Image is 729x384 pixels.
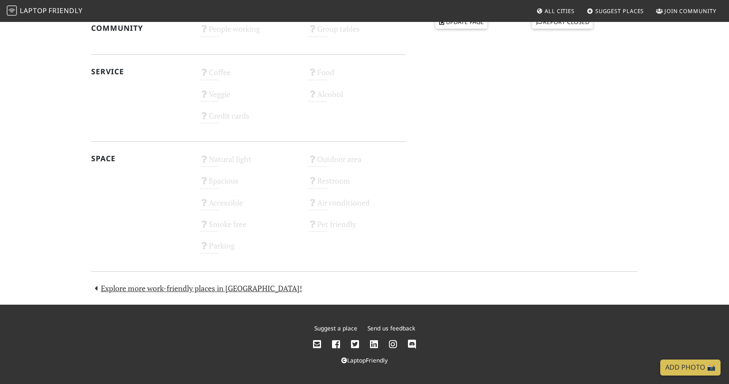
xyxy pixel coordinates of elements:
[653,3,720,19] a: Join Community
[194,196,303,217] div: Accessible
[194,174,303,195] div: Spacious
[367,324,415,332] a: Send us feedback
[194,152,303,174] div: Natural light
[341,356,388,364] a: LaptopFriendly
[194,87,303,109] div: Veggie
[302,196,411,217] div: Air conditioned
[302,174,411,195] div: Restroom
[194,22,303,43] div: People working
[532,16,593,28] a: Report closed
[194,65,303,87] div: Coffee
[49,6,82,15] span: Friendly
[7,5,17,16] img: LaptopFriendly
[91,67,189,76] h2: Service
[91,24,189,32] h2: Community
[302,65,411,87] div: Food
[545,7,575,15] span: All Cities
[302,22,411,43] div: Group tables
[20,6,47,15] span: Laptop
[664,7,716,15] span: Join Community
[314,324,357,332] a: Suggest a place
[302,87,411,109] div: Alcohol
[660,360,721,376] a: Add Photo 📸
[302,152,411,174] div: Outdoor area
[194,109,303,130] div: Credit cards
[533,3,578,19] a: All Cities
[595,7,644,15] span: Suggest Places
[435,16,488,28] a: Update page
[91,283,302,293] a: Explore more work-friendly places in [GEOGRAPHIC_DATA]!
[583,3,648,19] a: Suggest Places
[194,239,303,260] div: Parking
[194,217,303,239] div: Smoke free
[91,154,189,163] h2: Space
[302,217,411,239] div: Pet friendly
[7,4,83,19] a: LaptopFriendly LaptopFriendly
